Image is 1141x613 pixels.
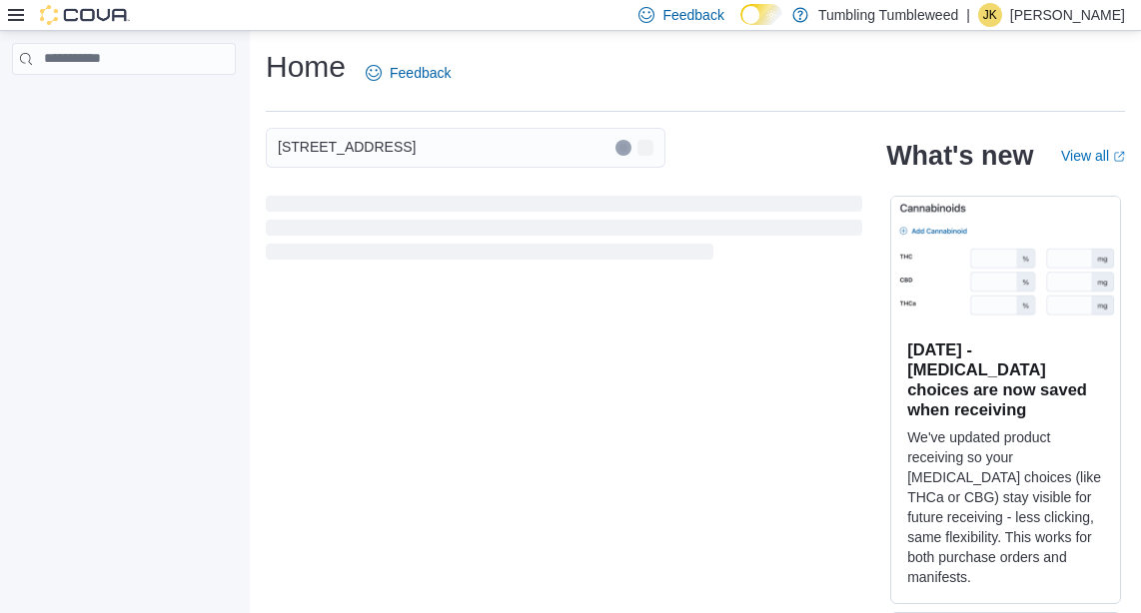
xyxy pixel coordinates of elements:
[886,140,1033,172] h2: What's new
[266,200,862,264] span: Loading
[637,140,653,156] button: Open list of options
[1010,3,1125,27] p: [PERSON_NAME]
[278,135,416,159] span: [STREET_ADDRESS]
[740,25,741,26] span: Dark Mode
[1061,148,1125,164] a: View allExternal link
[358,53,459,93] a: Feedback
[983,3,997,27] span: JK
[907,339,1104,419] h3: [DATE] - [MEDICAL_DATA] choices are now saved when receiving
[978,3,1002,27] div: Jessica Knight
[615,140,631,156] button: Clear input
[907,427,1104,587] p: We've updated product receiving so your [MEDICAL_DATA] choices (like THCa or CBG) stay visible fo...
[662,5,723,25] span: Feedback
[966,3,970,27] p: |
[40,5,130,25] img: Cova
[1113,151,1125,163] svg: External link
[12,79,236,127] nav: Complex example
[740,4,782,25] input: Dark Mode
[390,63,451,83] span: Feedback
[818,3,958,27] p: Tumbling Tumbleweed
[266,47,346,87] h1: Home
